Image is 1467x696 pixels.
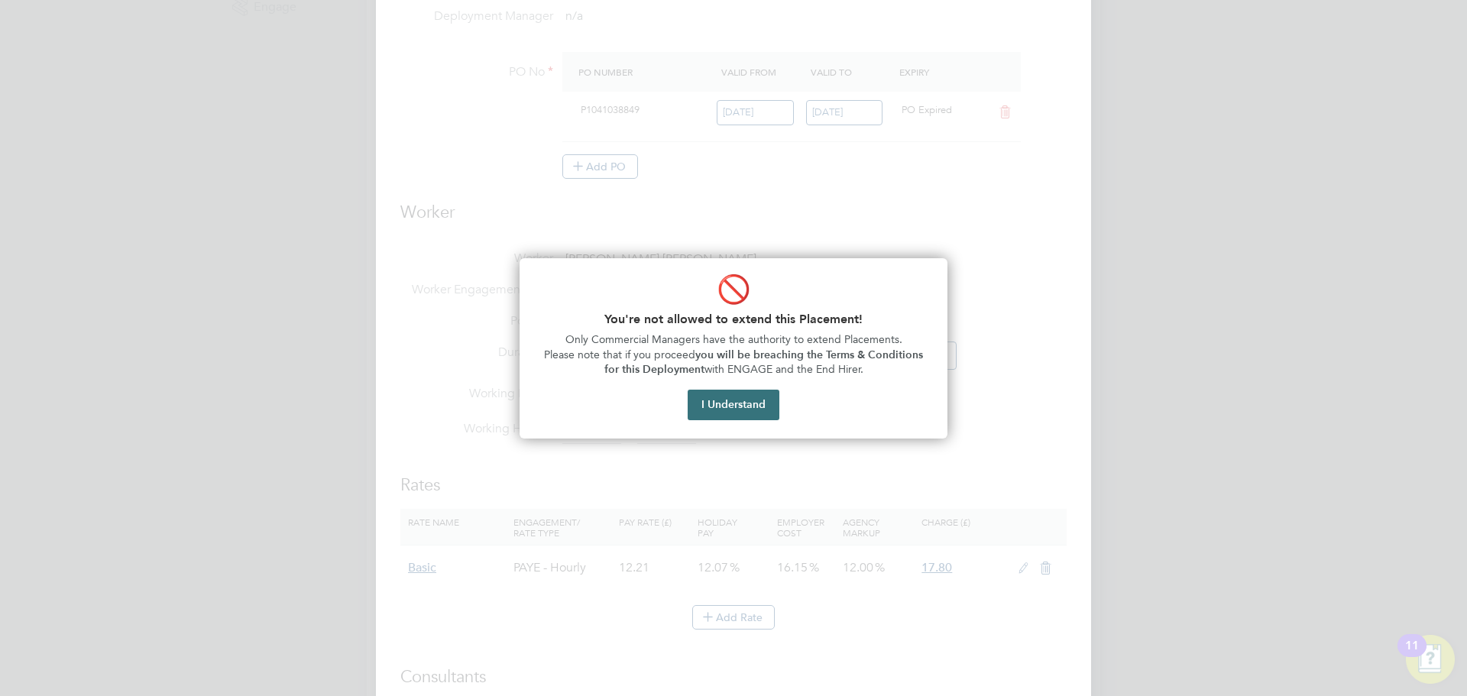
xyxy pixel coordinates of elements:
button: I Understand [688,390,779,420]
div: 🚫 [717,274,751,306]
span: with ENGAGE and the End Hirer. [704,363,863,376]
div: You're not allowed to extend this Placement! [520,258,947,439]
strong: you will be breaching the Terms & Conditions for this Deployment [604,348,927,377]
h2: You're not allowed to extend this Placement! [538,312,929,326]
span: Please note that if you proceed [544,348,695,361]
p: Only Commercial Managers have the authority to extend Placements. [538,332,929,348]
